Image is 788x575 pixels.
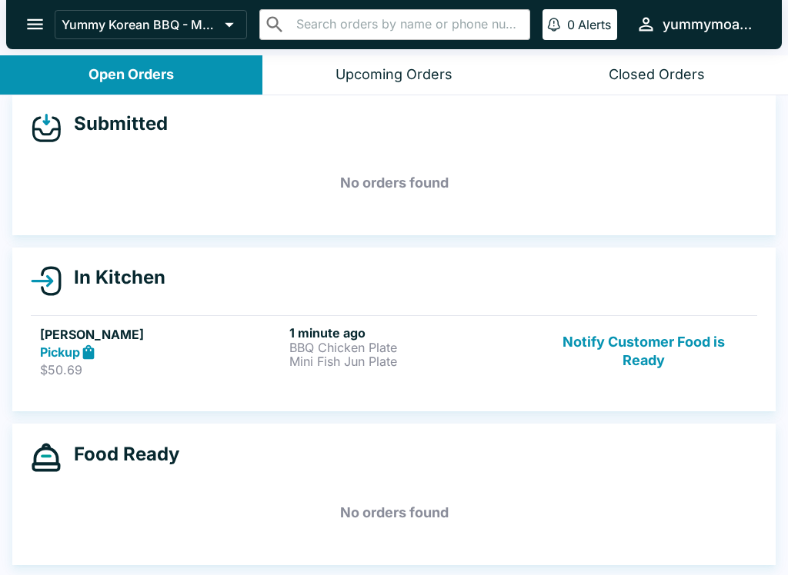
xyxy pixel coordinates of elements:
button: Yummy Korean BBQ - Moanalua [55,10,247,39]
p: Alerts [578,17,611,32]
h5: No orders found [31,485,757,540]
div: yummymoanalua [663,15,757,34]
button: yummymoanalua [629,8,763,41]
p: BBQ Chicken Plate [289,341,533,354]
a: [PERSON_NAME]Pickup$50.691 minute agoBBQ Chicken PlateMini Fish Jun PlateNotify Customer Food is ... [31,315,757,387]
button: Notify Customer Food is Ready [539,325,748,378]
p: Yummy Korean BBQ - Moanalua [62,17,219,32]
p: 0 [567,17,575,32]
div: Upcoming Orders [336,66,452,84]
h6: 1 minute ago [289,325,533,341]
h4: Submitted [62,112,168,135]
p: $50.69 [40,362,283,377]
h5: [PERSON_NAME] [40,325,283,344]
p: Mini Fish Jun Plate [289,354,533,368]
button: open drawer [15,5,55,44]
h5: No orders found [31,155,757,211]
input: Search orders by name or phone number [292,14,523,35]
strong: Pickup [40,344,80,360]
div: Closed Orders [609,66,705,84]
div: Open Orders [88,66,174,84]
h4: In Kitchen [62,266,165,289]
h4: Food Ready [62,443,179,466]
